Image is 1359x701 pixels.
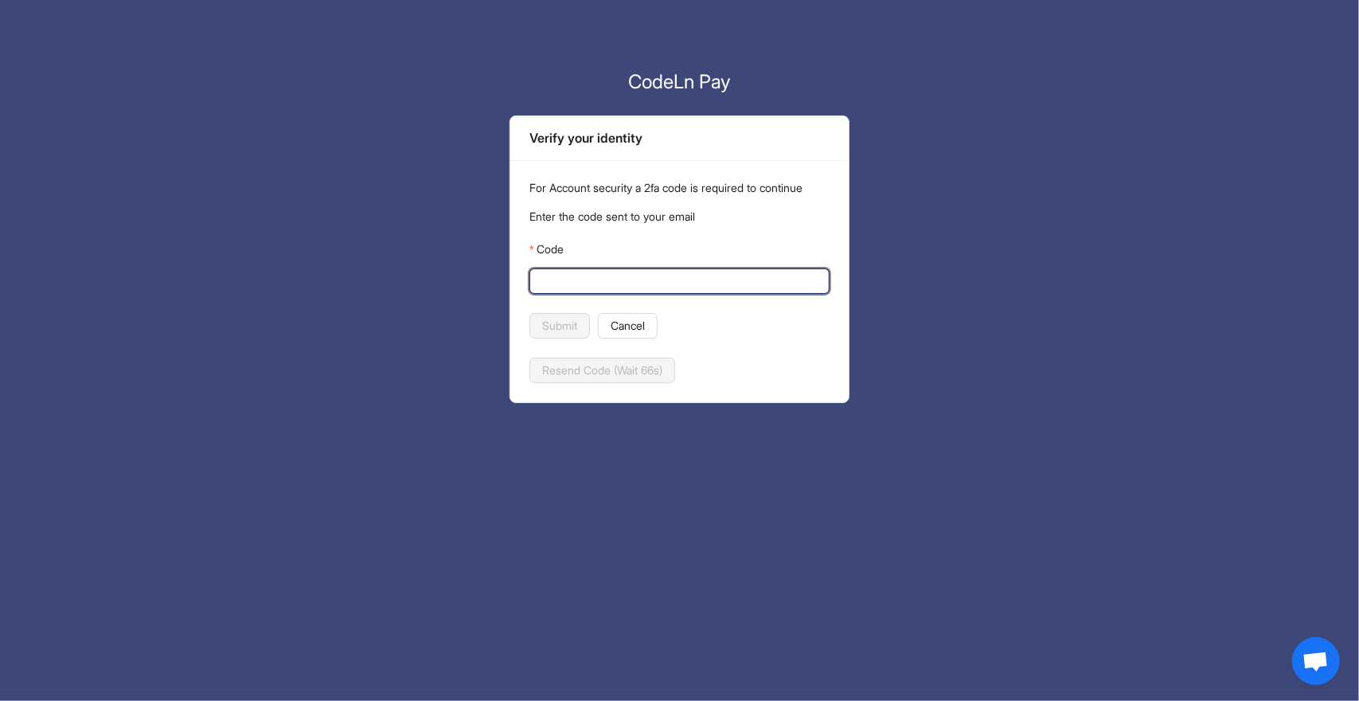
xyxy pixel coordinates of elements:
div: Verify your identity [529,128,830,148]
p: For Account security a 2fa code is required to continue [529,179,830,197]
button: Submit [529,313,590,339]
p: CodeLn Pay [510,68,849,96]
button: Resend Code (Wait 66s) [529,358,675,383]
p: Enter the code sent to your email [529,208,830,225]
span: Cancel [611,317,645,335]
span: Resend Code (Wait 66s) [542,362,662,379]
label: Code [529,237,564,262]
input: Code [539,272,817,290]
div: Open chat [1292,637,1340,685]
span: Submit [542,317,577,335]
button: Cancel [598,313,658,339]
